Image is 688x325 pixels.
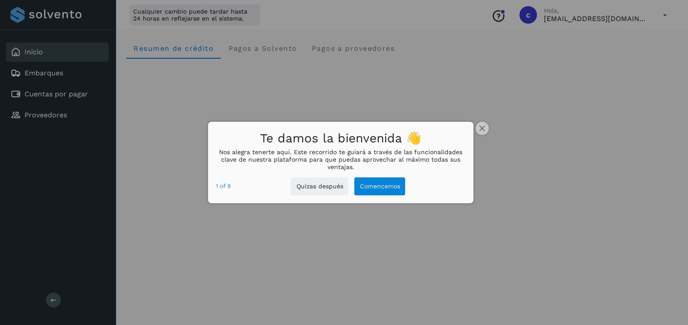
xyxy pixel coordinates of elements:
[216,181,231,191] div: step 1 of 9
[291,177,348,195] button: Quizas después
[216,181,231,191] div: 1 of 9
[216,129,466,148] h1: Te damos la bienvenida 👋
[216,148,466,170] p: Nos alegra tenerte aquí. Este recorrido te guiará a través de las funcionalidades clave de nuestr...
[208,122,473,203] div: Te damos la bienvenida 👋Nos alegra tenerte aquí. Este recorrido te guiará a través de las funcion...
[354,177,405,195] button: Comencemos
[476,122,489,135] button: close,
